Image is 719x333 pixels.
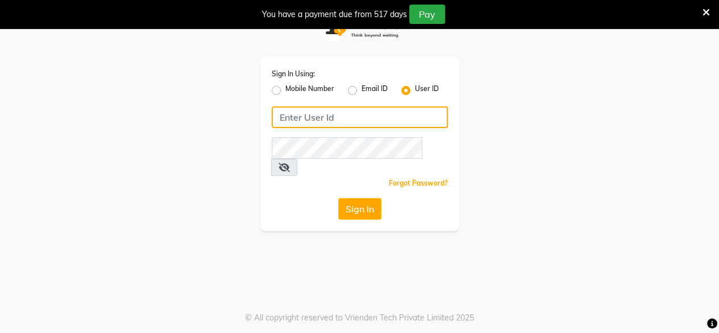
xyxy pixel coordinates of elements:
button: Pay [409,5,445,24]
button: Sign In [338,198,381,220]
input: Username [272,137,423,159]
input: Username [272,106,448,128]
label: Sign In Using: [272,69,315,79]
a: Forgot Password? [389,179,448,187]
label: Email ID [361,84,388,97]
div: You have a payment due from 517 days [262,9,407,20]
label: Mobile Number [285,84,334,97]
label: User ID [415,84,439,97]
